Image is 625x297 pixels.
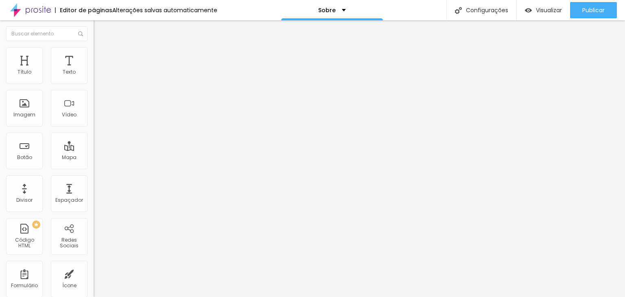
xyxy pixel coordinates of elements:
[62,112,76,118] div: Vídeo
[55,7,112,13] div: Editor de páginas
[6,26,87,41] input: Buscar elemento
[525,7,532,14] img: view-1.svg
[63,69,76,75] div: Texto
[112,7,217,13] div: Alterações salvas automaticamente
[570,2,617,18] button: Publicar
[13,112,35,118] div: Imagem
[582,7,605,13] span: Publicar
[536,7,562,13] span: Visualizar
[78,31,83,36] img: Icone
[55,197,83,203] div: Espaçador
[17,155,32,160] div: Botão
[8,237,40,249] div: Código HTML
[455,7,462,14] img: Icone
[517,2,570,18] button: Visualizar
[62,155,76,160] div: Mapa
[17,69,31,75] div: Título
[94,20,625,297] iframe: Editor
[16,197,33,203] div: Divisor
[53,237,85,249] div: Redes Sociais
[11,283,38,288] div: Formulário
[318,7,336,13] p: Sobre
[62,283,76,288] div: Ícone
